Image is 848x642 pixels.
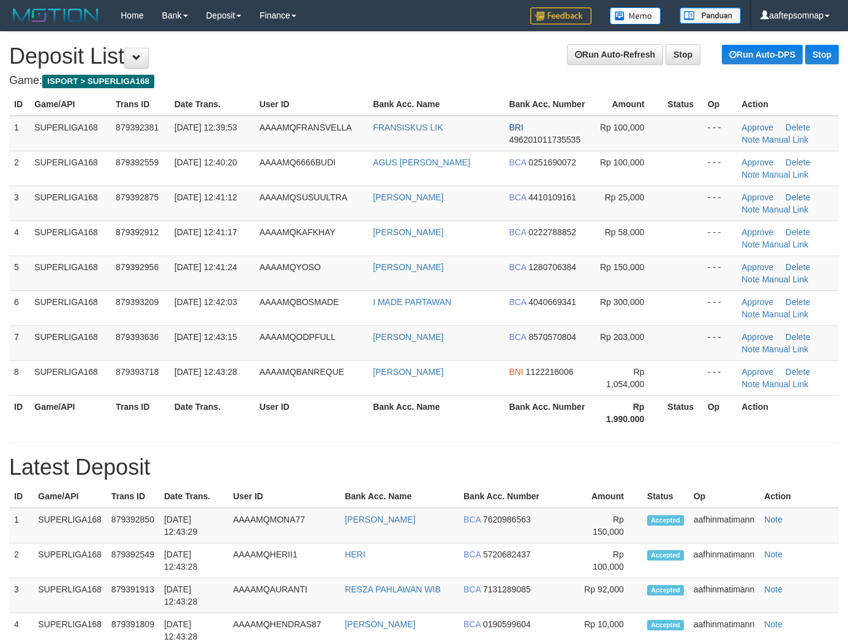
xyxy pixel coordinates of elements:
[762,274,809,284] a: Manual Link
[528,157,576,167] span: 0251690072
[159,485,228,508] th: Date Trans.
[737,93,839,116] th: Action
[764,584,782,594] a: Note
[29,186,111,221] td: SUPERLIGA168
[9,6,102,25] img: MOTION_logo.png
[111,93,170,116] th: Trans ID
[9,116,29,151] td: 1
[9,290,29,325] td: 6
[647,550,684,561] span: Accepted
[576,578,642,613] td: Rp 92,000
[116,297,159,307] span: 879393209
[9,93,29,116] th: ID
[741,332,773,342] a: Approve
[29,325,111,360] td: SUPERLIGA168
[600,332,644,342] span: Rp 203,000
[174,297,237,307] span: [DATE] 12:42:03
[9,186,29,221] td: 3
[260,157,336,167] span: AAAAMQ6666BUDI
[255,395,369,430] th: User ID
[759,485,839,508] th: Action
[509,262,526,272] span: BCA
[373,192,443,202] a: [PERSON_NAME]
[762,344,809,354] a: Manual Link
[116,192,159,202] span: 879392875
[33,578,107,613] td: SUPERLIGA168
[116,332,159,342] span: 879393636
[741,262,773,272] a: Approve
[260,262,321,272] span: AAAAMQYOSO
[642,485,689,508] th: Status
[116,123,159,132] span: 879392381
[576,485,642,508] th: Amount
[29,93,111,116] th: Game/API
[29,255,111,290] td: SUPERLIGA168
[9,151,29,186] td: 2
[764,549,782,559] a: Note
[42,75,154,88] span: ISPORT > SUPERLIGA168
[605,227,645,237] span: Rp 58,000
[260,192,348,202] span: AAAAMQSUSUULTRA
[786,123,810,132] a: Delete
[647,585,684,595] span: Accepted
[33,543,107,578] td: SUPERLIGA168
[170,395,255,430] th: Date Trans.
[703,116,737,151] td: - - -
[741,274,760,284] a: Note
[228,485,340,508] th: User ID
[528,332,576,342] span: 8570570804
[373,262,443,272] a: [PERSON_NAME]
[741,240,760,249] a: Note
[33,508,107,543] td: SUPERLIGA168
[662,395,702,430] th: Status
[762,205,809,214] a: Manual Link
[703,325,737,360] td: - - -
[600,297,644,307] span: Rp 300,000
[116,227,159,237] span: 879392912
[703,255,737,290] td: - - -
[689,485,760,508] th: Op
[107,543,159,578] td: 879392549
[483,619,531,629] span: 0190599604
[509,367,523,377] span: BNI
[680,7,741,24] img: panduan.png
[528,192,576,202] span: 4410109161
[786,262,810,272] a: Delete
[9,543,33,578] td: 2
[509,227,526,237] span: BCA
[459,485,576,508] th: Bank Acc. Number
[373,123,443,132] a: FRANSISKUS LIK
[159,543,228,578] td: [DATE] 12:43:28
[483,584,531,594] span: 7131289085
[368,395,504,430] th: Bank Acc. Name
[786,332,810,342] a: Delete
[116,367,159,377] span: 879393718
[9,578,33,613] td: 3
[9,360,29,395] td: 8
[228,508,340,543] td: AAAAMQMONA77
[689,508,760,543] td: aafhinmatimann
[703,221,737,255] td: - - -
[159,578,228,613] td: [DATE] 12:43:28
[741,227,773,237] a: Approve
[762,240,809,249] a: Manual Link
[504,93,595,116] th: Bank Acc. Number
[9,508,33,543] td: 1
[786,192,810,202] a: Delete
[9,455,839,480] h1: Latest Deposit
[576,508,642,543] td: Rp 150,000
[762,135,809,145] a: Manual Link
[805,45,839,64] a: Stop
[689,578,760,613] td: aafhinmatimann
[159,508,228,543] td: [DATE] 12:43:29
[528,262,576,272] span: 1280706384
[33,485,107,508] th: Game/API
[174,262,237,272] span: [DATE] 12:41:24
[340,485,459,508] th: Bank Acc. Name
[703,186,737,221] td: - - -
[483,515,531,524] span: 7620986563
[741,192,773,202] a: Approve
[509,157,526,167] span: BCA
[786,297,810,307] a: Delete
[786,227,810,237] a: Delete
